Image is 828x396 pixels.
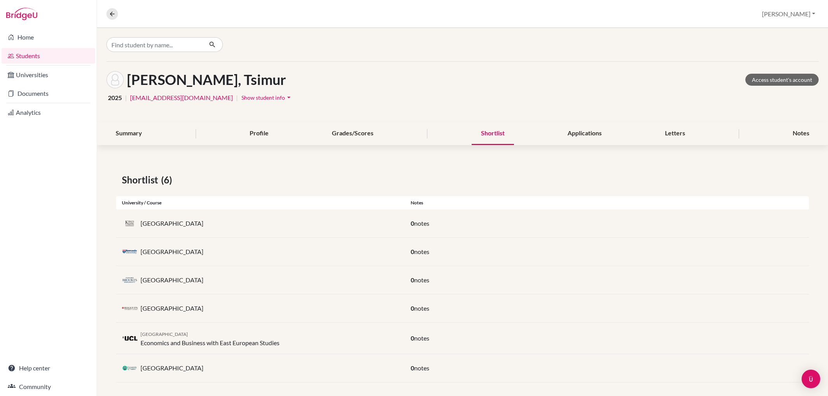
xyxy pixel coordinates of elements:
span: | [125,93,127,102]
div: Grades/Scores [323,122,383,145]
a: Access student's account [745,74,819,86]
span: notes [414,248,429,255]
img: Bridge-U [6,8,37,20]
button: Show student infoarrow_drop_down [241,92,293,104]
span: notes [414,334,429,342]
a: Community [2,379,95,394]
div: Notes [405,199,809,206]
img: gb_k60_fwondp49.png [122,221,137,227]
span: 2025 [108,93,122,102]
a: Documents [2,86,95,101]
img: gb_u80_k_0s28jx.png [122,336,137,340]
div: Notes [783,122,819,145]
p: [GEOGRAPHIC_DATA] [141,247,203,256]
div: Summary [106,122,151,145]
div: Economics and Business with East European Studies [141,329,279,348]
div: Open Intercom Messenger [802,370,820,388]
span: Show student info [241,94,285,101]
span: notes [414,304,429,312]
div: Profile [240,122,278,145]
p: [GEOGRAPHIC_DATA] [141,363,203,373]
span: [GEOGRAPHIC_DATA] [141,331,188,337]
span: 0 [411,304,414,312]
div: Letters [656,122,694,145]
span: 0 [411,248,414,255]
span: notes [414,364,429,372]
img: gb_e84_g00kct56.png [122,363,137,373]
p: [GEOGRAPHIC_DATA] [141,275,203,285]
p: [GEOGRAPHIC_DATA] [141,219,203,228]
a: Analytics [2,105,95,120]
div: University / Course [116,199,405,206]
img: Tsimur Kazlouski's avatar [106,71,124,88]
span: (6) [161,173,175,187]
button: [PERSON_NAME] [759,7,819,21]
p: [GEOGRAPHIC_DATA] [141,304,203,313]
span: | [236,93,238,102]
img: gb_o66_nezoc8m_.png [122,277,137,283]
span: 0 [411,276,414,284]
a: Help center [2,360,95,376]
a: Universities [2,67,95,83]
span: 0 [411,220,414,227]
span: 0 [411,364,414,372]
span: notes [414,276,429,284]
div: Applications [558,122,611,145]
div: Shortlist [472,122,514,145]
span: notes [414,220,429,227]
a: Home [2,29,95,45]
span: Shortlist [122,173,161,187]
a: Students [2,48,95,64]
i: arrow_drop_down [285,93,293,101]
a: [EMAIL_ADDRESS][DOMAIN_NAME] [130,93,233,102]
img: gb_n21_ao6kcq1q.png [122,244,137,259]
input: Find student by name... [106,37,203,52]
h1: [PERSON_NAME], Tsimur [127,71,286,88]
img: gb_r18__av5cuu8.png [122,306,137,311]
span: 0 [411,334,414,342]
